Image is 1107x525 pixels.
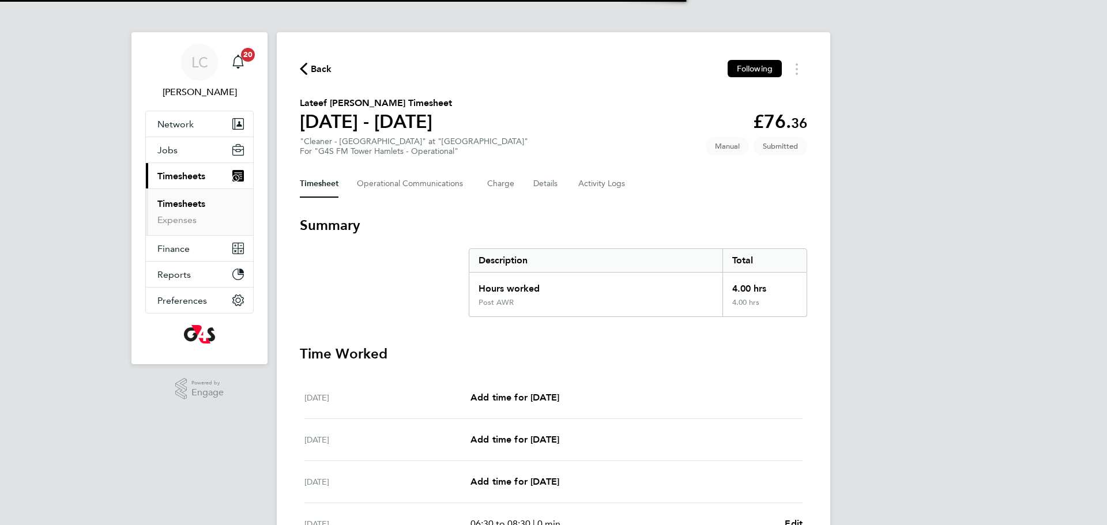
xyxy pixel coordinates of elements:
[470,434,559,445] span: Add time for [DATE]
[300,110,452,133] h1: [DATE] - [DATE]
[791,115,807,131] span: 36
[533,170,560,198] button: Details
[184,325,215,343] img: g4s-logo-retina.png
[191,55,208,70] span: LC
[470,433,559,447] a: Add time for [DATE]
[311,62,332,76] span: Back
[300,96,452,110] h2: Lateef [PERSON_NAME] Timesheet
[157,119,194,130] span: Network
[191,378,224,388] span: Powered by
[470,391,559,405] a: Add time for [DATE]
[706,137,749,156] span: This timesheet was manually created.
[227,44,250,81] a: 20
[304,391,470,405] div: [DATE]
[146,163,253,188] button: Timesheets
[146,137,253,163] button: Jobs
[157,295,207,306] span: Preferences
[469,273,722,298] div: Hours worked
[157,145,178,156] span: Jobs
[470,476,559,487] span: Add time for [DATE]
[470,475,559,489] a: Add time for [DATE]
[300,216,807,235] h3: Summary
[146,262,253,287] button: Reports
[157,269,191,280] span: Reports
[470,392,559,403] span: Add time for [DATE]
[157,171,205,182] span: Timesheets
[722,249,807,272] div: Total
[300,137,528,156] div: "Cleaner - [GEOGRAPHIC_DATA]" at "[GEOGRAPHIC_DATA]"
[175,378,224,400] a: Powered byEngage
[722,273,807,298] div: 4.00 hrs
[487,170,515,198] button: Charge
[241,48,255,62] span: 20
[728,60,782,77] button: Following
[479,298,514,307] div: Post AWR
[146,236,253,261] button: Finance
[737,63,773,74] span: Following
[146,288,253,313] button: Preferences
[722,298,807,316] div: 4.00 hrs
[157,214,197,225] a: Expenses
[300,170,338,198] button: Timesheet
[304,433,470,447] div: [DATE]
[578,170,627,198] button: Activity Logs
[157,198,205,209] a: Timesheets
[300,345,807,363] h3: Time Worked
[754,137,807,156] span: This timesheet is Submitted.
[786,60,807,78] button: Timesheets Menu
[145,44,254,99] a: LC[PERSON_NAME]
[304,475,470,489] div: [DATE]
[146,188,253,235] div: Timesheets
[146,111,253,137] button: Network
[191,388,224,398] span: Engage
[753,111,807,133] app-decimal: £76.
[357,170,469,198] button: Operational Communications
[131,32,268,364] nav: Main navigation
[469,249,722,272] div: Description
[157,243,190,254] span: Finance
[145,325,254,343] a: Go to home page
[469,248,807,317] div: Summary
[145,85,254,99] span: Lilingxi Chen
[300,146,528,156] div: For "G4S FM Tower Hamlets - Operational"
[300,62,332,76] button: Back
